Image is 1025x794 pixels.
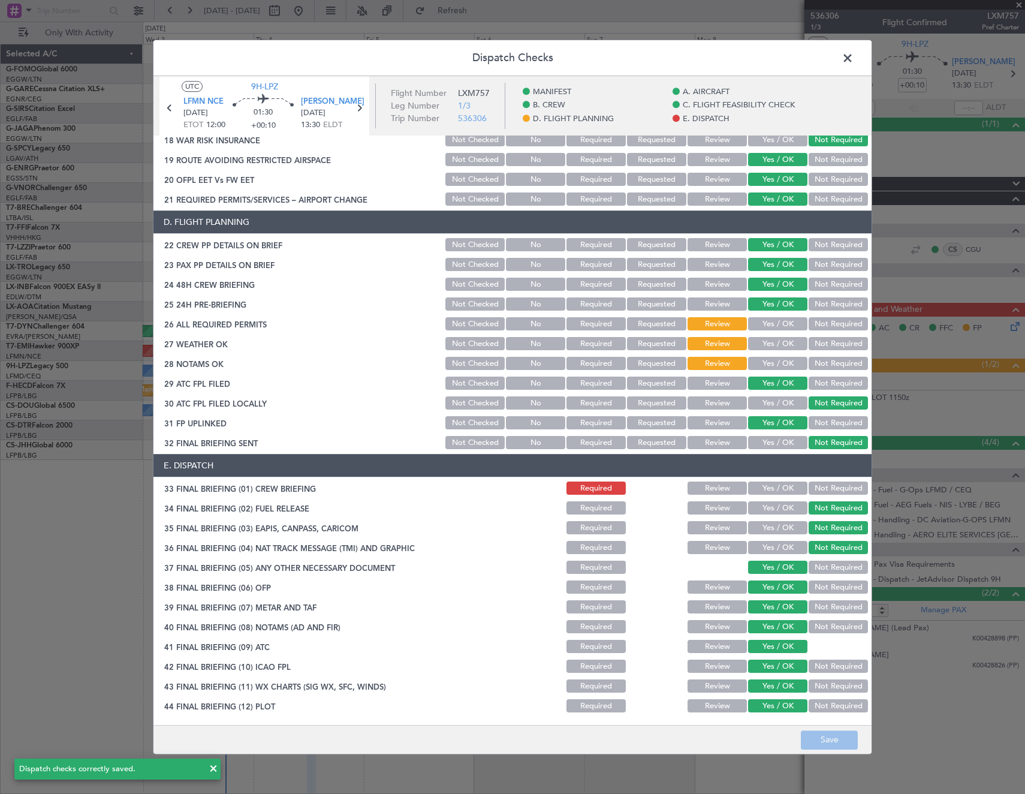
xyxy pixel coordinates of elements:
button: Not Required [809,502,868,515]
button: Not Required [809,397,868,410]
button: Yes / OK [748,581,807,594]
button: Yes / OK [748,173,807,187]
button: Not Required [809,173,868,187]
button: Yes / OK [748,154,807,167]
button: Yes / OK [748,561,807,575]
button: Yes / OK [748,502,807,515]
button: Yes / OK [748,522,807,535]
button: Not Required [809,437,868,450]
button: Yes / OK [748,700,807,713]
button: Yes / OK [748,278,807,291]
button: Not Required [809,278,868,291]
button: Yes / OK [748,239,807,252]
button: Not Required [809,318,868,331]
button: Not Required [809,581,868,594]
button: Not Required [809,621,868,634]
button: Yes / OK [748,298,807,311]
button: Yes / OK [748,660,807,673]
button: Not Required [809,522,868,535]
button: Not Required [809,239,868,252]
button: Yes / OK [748,621,807,634]
button: Not Required [809,377,868,390]
button: Yes / OK [748,680,807,693]
button: Not Required [809,193,868,206]
button: Yes / OK [748,357,807,371]
button: Yes / OK [748,258,807,272]
button: Yes / OK [748,193,807,206]
button: Yes / OK [748,601,807,614]
button: Not Required [809,482,868,495]
header: Dispatch Checks [153,40,872,76]
button: Yes / OK [748,377,807,390]
button: Not Required [809,660,868,673]
button: Not Required [809,338,868,351]
button: Yes / OK [748,542,807,555]
button: Not Required [809,258,868,272]
button: Not Required [809,298,868,311]
button: Yes / OK [748,417,807,430]
button: Yes / OK [748,397,807,410]
button: Not Required [809,134,868,147]
button: Not Required [809,561,868,575]
button: Yes / OK [748,437,807,450]
button: Not Required [809,680,868,693]
button: Not Required [809,542,868,555]
button: Not Required [809,700,868,713]
button: Yes / OK [748,482,807,495]
button: Yes / OK [748,338,807,351]
button: Not Required [809,154,868,167]
button: Not Required [809,417,868,430]
button: Not Required [809,601,868,614]
div: Dispatch checks correctly saved. [19,763,203,775]
button: Yes / OK [748,640,807,654]
button: Yes / OK [748,318,807,331]
button: Not Required [809,357,868,371]
button: Yes / OK [748,134,807,147]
